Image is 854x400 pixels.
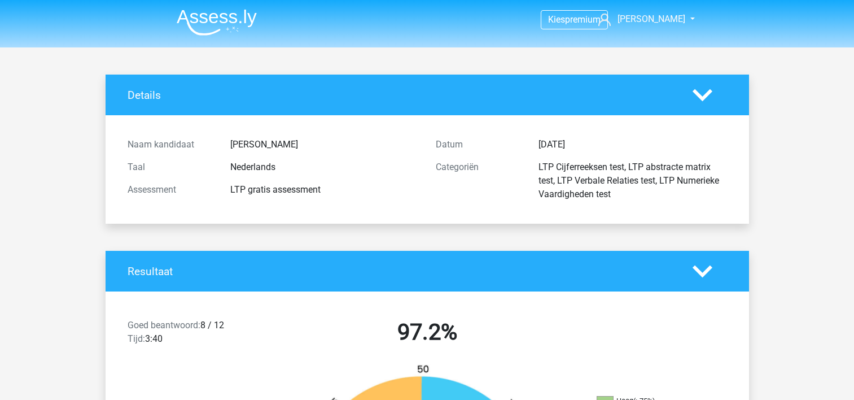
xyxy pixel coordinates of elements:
h4: Details [128,89,676,102]
div: Datum [427,138,530,151]
div: [DATE] [530,138,735,151]
h4: Resultaat [128,265,676,278]
span: Tijd: [128,333,145,344]
div: Taal [119,160,222,174]
a: Kiespremium [541,12,607,27]
div: Assessment [119,183,222,197]
div: Categoriën [427,160,530,201]
div: LTP Cijferreeksen test, LTP abstracte matrix test, LTP Verbale Relaties test, LTP Numerieke Vaard... [530,160,735,201]
div: Naam kandidaat [119,138,222,151]
span: premium [565,14,601,25]
div: Nederlands [222,160,427,174]
div: 8 / 12 3:40 [119,319,273,350]
span: Goed beantwoord: [128,320,200,331]
span: Kies [548,14,565,25]
h2: 97.2% [282,319,573,346]
img: Assessly [177,9,257,36]
span: [PERSON_NAME] [617,14,685,24]
div: [PERSON_NAME] [222,138,427,151]
div: LTP gratis assessment [222,183,427,197]
a: [PERSON_NAME] [594,12,686,26]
